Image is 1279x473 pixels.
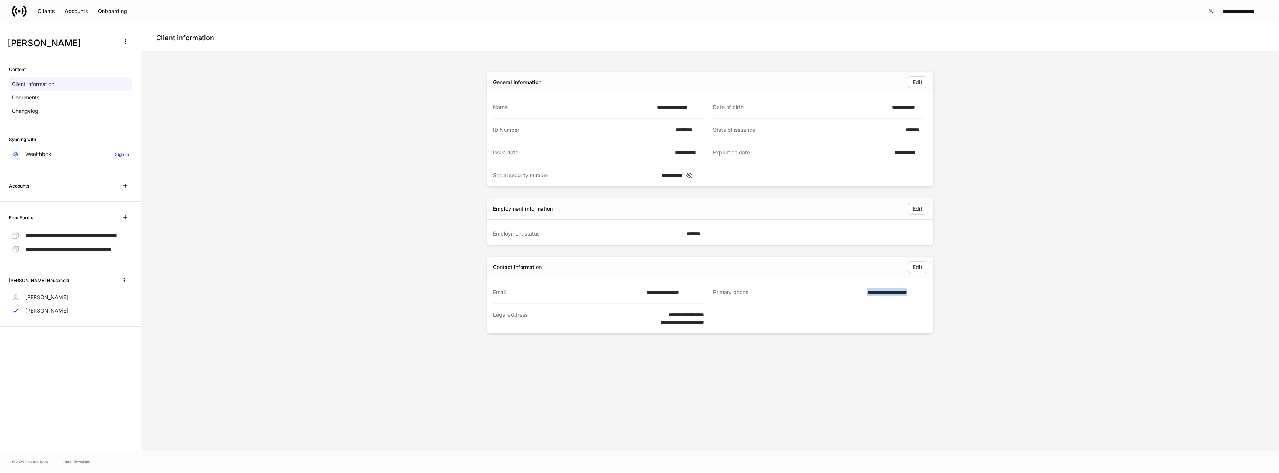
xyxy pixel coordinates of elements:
[12,107,38,115] p: Changelog
[7,37,115,49] h3: [PERSON_NAME]
[908,261,927,273] button: Edit
[493,126,671,134] div: ID Number
[38,9,55,14] div: Clients
[493,311,640,326] div: Legal address
[908,203,927,215] button: Edit
[913,265,922,270] div: Edit
[63,459,91,465] a: Data Disclaimer
[156,33,214,42] h4: Client information
[493,172,657,179] div: Social security number
[60,5,93,17] button: Accounts
[493,230,682,237] div: Employment status
[493,149,670,156] div: Issue date
[25,307,68,314] p: [PERSON_NAME]
[493,288,642,296] div: Email
[9,77,132,91] a: Client information
[9,304,132,317] a: [PERSON_NAME]
[93,5,132,17] button: Onboarding
[98,9,127,14] div: Onboarding
[25,150,51,158] p: Wealthbox
[25,294,68,301] p: [PERSON_NAME]
[9,182,29,189] h6: Accounts
[713,103,887,111] div: Date of birth
[12,94,39,101] p: Documents
[9,136,36,143] h6: Syncing with
[913,80,922,85] div: Edit
[12,80,54,88] p: Client information
[713,288,863,296] div: Primary phone
[9,277,69,284] h6: [PERSON_NAME] Household
[9,66,26,73] h6: Content
[913,206,922,211] div: Edit
[65,9,88,14] div: Accounts
[9,147,132,161] a: WealthboxSign in
[713,126,901,134] div: State of issuance
[9,214,33,221] h6: Firm Forms
[908,76,927,88] button: Edit
[493,79,541,86] div: General information
[33,5,60,17] button: Clients
[713,149,890,157] div: Expiration date
[9,104,132,118] a: Changelog
[9,291,132,304] a: [PERSON_NAME]
[493,263,542,271] div: Contact information
[493,205,553,212] div: Employment information
[493,103,653,111] div: Name
[9,91,132,104] a: Documents
[115,151,129,158] h6: Sign in
[12,459,48,465] span: © 2025 OneAdvisory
